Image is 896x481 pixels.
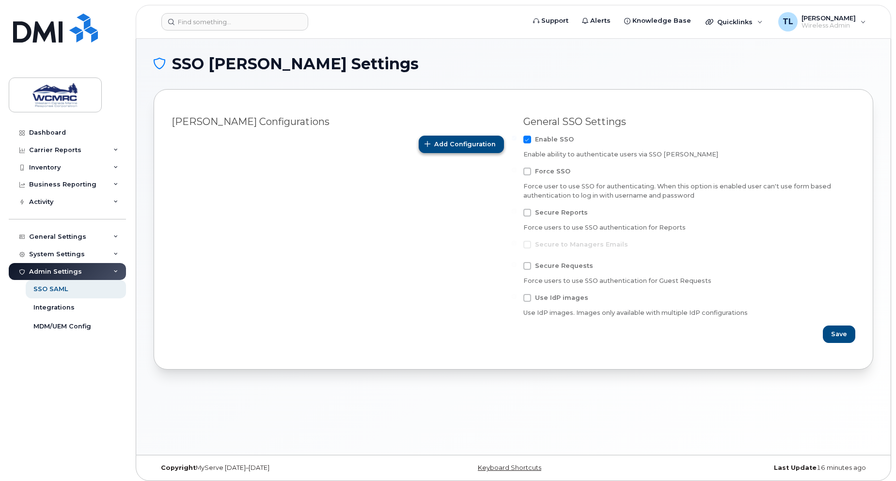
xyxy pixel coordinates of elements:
[512,262,517,267] input: Secure Requests
[512,294,517,299] input: Use IdP images
[154,464,393,472] div: MyServe [DATE]–[DATE]
[523,182,856,200] div: Force user to use SSO for authenticating. When this option is enabled user can't use form based a...
[161,464,196,471] strong: Copyright
[172,116,504,128] div: [PERSON_NAME] Configurations
[535,241,628,248] span: Secure to Managers Emails
[535,262,593,269] span: Secure Requests
[512,209,517,214] input: Secure Reports
[523,116,856,128] div: General SSO Settings
[633,464,873,472] div: 16 minutes ago
[512,136,517,140] input: Enable SSO
[523,150,856,159] div: Enable ability to authenticate users via SSO [PERSON_NAME]
[535,294,588,301] span: Use IdP images
[523,309,856,317] div: Use IdP images. Images only available with multiple IdP configurations
[523,277,856,285] div: Force users to use SSO authentication for Guest Requests
[535,136,574,143] span: Enable SSO
[434,140,496,149] span: Add Configuration
[419,136,504,153] button: Add Configuration
[535,209,588,216] span: Secure Reports
[512,168,517,172] input: Force SSO
[535,168,570,175] span: Force SSO
[512,241,517,246] input: Secure to Managers Emails
[172,57,419,71] span: SSO [PERSON_NAME] Settings
[478,464,541,471] a: Keyboard Shortcuts
[523,223,856,232] div: Force users to use SSO authentication for Reports
[774,464,817,471] strong: Last Update
[831,329,847,339] span: Save
[823,326,855,343] button: Save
